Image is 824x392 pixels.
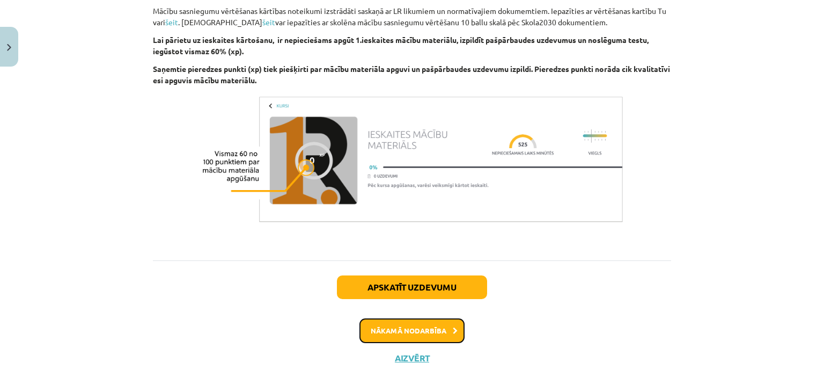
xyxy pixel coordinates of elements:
[165,17,178,27] a: šeit
[7,44,11,51] img: icon-close-lesson-0947bae3869378f0d4975bcd49f059093ad1ed9edebbc8119c70593378902aed.svg
[153,5,671,28] p: Mācību sasniegumu vērtēšanas kārtības noteikumi izstrādāti saskaņā ar LR likumiem un normatīvajie...
[262,17,275,27] a: šeit
[392,353,432,364] button: Aizvērt
[337,275,487,299] button: Apskatīt uzdevumu
[359,318,465,343] button: Nākamā nodarbība
[153,35,649,56] b: Lai pārietu uz ieskaites kārtošanu, ir nepieciešams apgūt 1.ieskaites mācību materiālu, izpildīt ...
[153,64,670,85] b: Saņemtie pieredzes punkti (xp) tiek piešķirti par mācību materiāla apguvi un pašpārbaudes uzdevum...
